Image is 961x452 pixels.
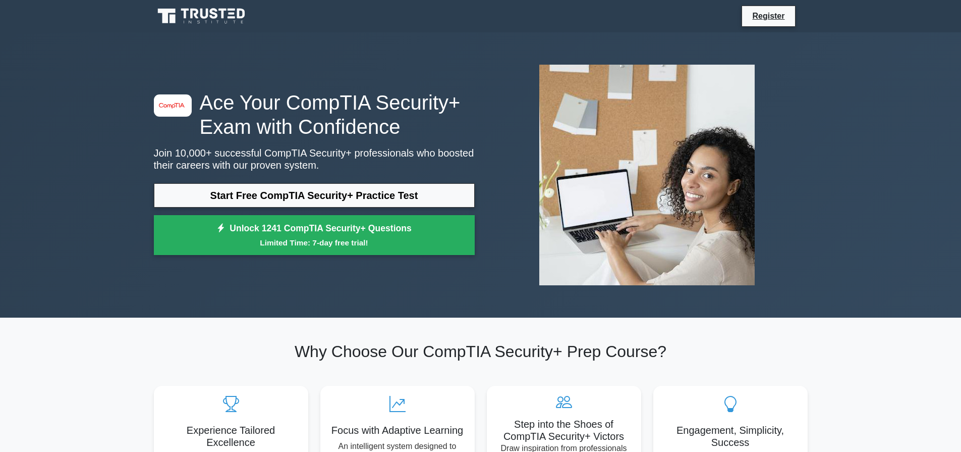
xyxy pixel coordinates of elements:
a: Register [746,10,790,22]
h2: Why Choose Our CompTIA Security+ Prep Course? [154,342,808,361]
h1: Ace Your CompTIA Security+ Exam with Confidence [154,90,475,139]
p: Join 10,000+ successful CompTIA Security+ professionals who boosted their careers with our proven... [154,147,475,171]
a: Unlock 1241 CompTIA Security+ QuestionsLimited Time: 7-day free trial! [154,215,475,256]
h5: Step into the Shoes of CompTIA Security+ Victors [495,418,633,442]
h5: Focus with Adaptive Learning [328,424,467,436]
h5: Experience Tailored Excellence [162,424,300,448]
small: Limited Time: 7-day free trial! [166,237,462,248]
a: Start Free CompTIA Security+ Practice Test [154,183,475,208]
h5: Engagement, Simplicity, Success [661,424,800,448]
